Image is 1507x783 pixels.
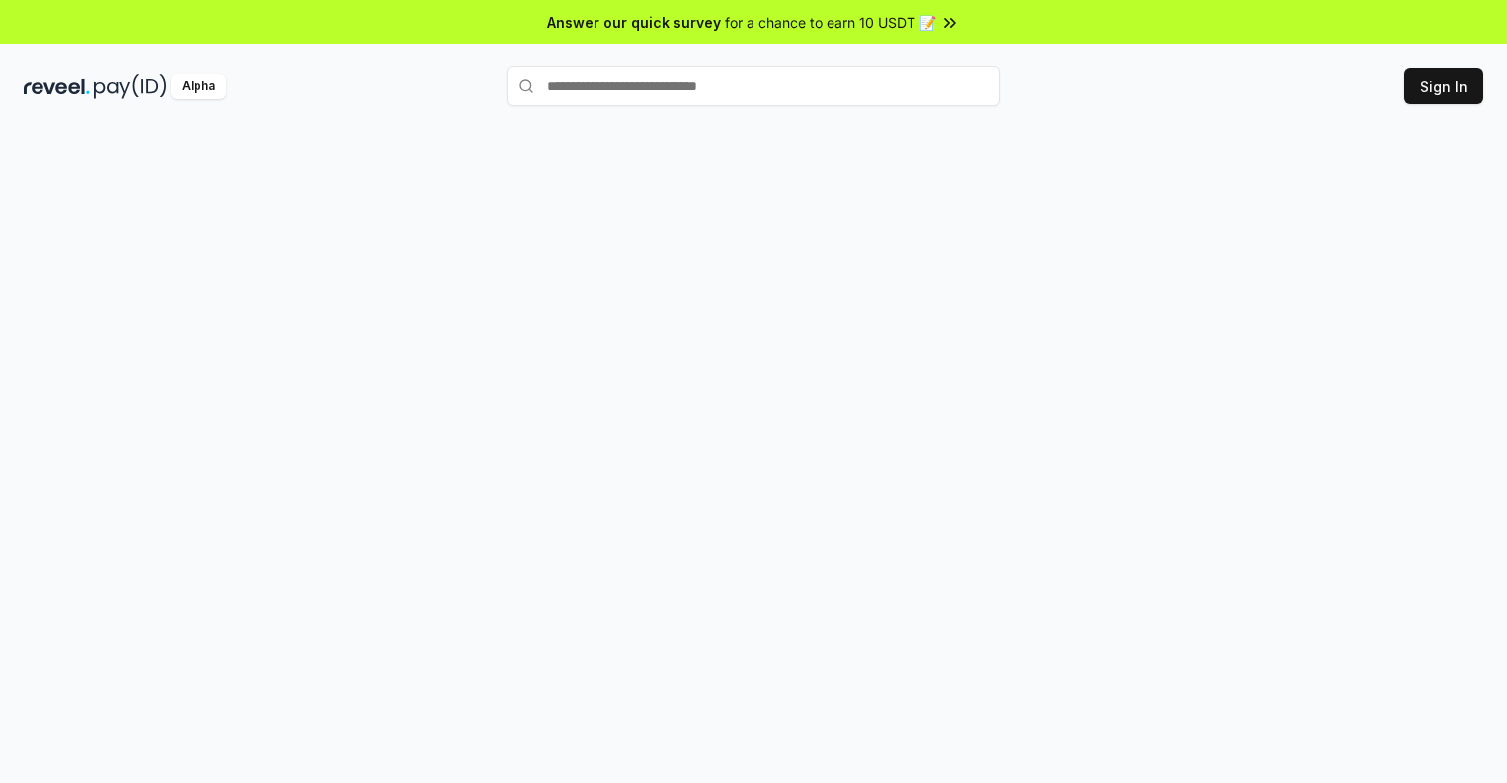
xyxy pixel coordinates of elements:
[1404,68,1483,104] button: Sign In
[171,74,226,99] div: Alpha
[94,74,167,99] img: pay_id
[547,12,721,33] span: Answer our quick survey
[24,74,90,99] img: reveel_dark
[725,12,936,33] span: for a chance to earn 10 USDT 📝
